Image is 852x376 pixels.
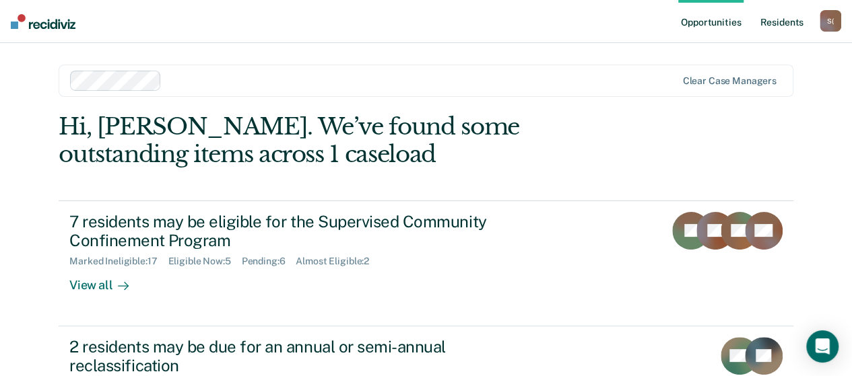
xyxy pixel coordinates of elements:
div: 2 residents may be due for an annual or semi-annual reclassification [69,337,542,376]
a: 7 residents may be eligible for the Supervised Community Confinement ProgramMarked Ineligible:17E... [59,200,793,326]
div: 7 residents may be eligible for the Supervised Community Confinement Program [69,212,542,251]
div: Open Intercom Messenger [806,330,839,363]
div: Hi, [PERSON_NAME]. We’ve found some outstanding items across 1 caseload [59,113,646,168]
button: S( [820,10,841,32]
div: Almost Eligible : 2 [296,256,380,267]
div: S ( [820,10,841,32]
div: Pending : 6 [242,256,296,267]
div: Clear case managers [682,75,776,87]
img: Recidiviz [11,14,75,29]
div: Marked Ineligible : 17 [69,256,168,267]
div: View all [69,267,145,293]
div: Eligible Now : 5 [168,256,241,267]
